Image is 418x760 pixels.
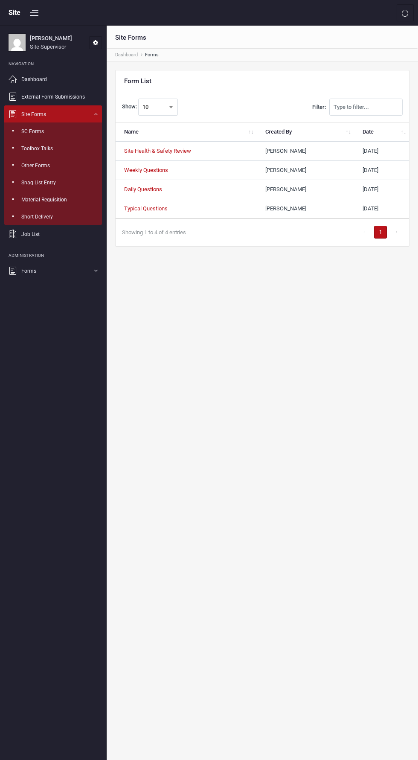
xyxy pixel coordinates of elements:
[116,122,257,142] th: Name: activate to sort column ascending
[374,226,387,239] a: 1
[21,230,40,238] span: Job List
[4,88,102,105] a: External Form Submissions
[354,199,409,218] td: [DATE]
[257,161,354,180] td: [PERSON_NAME]
[4,105,102,122] a: Site Forms
[30,44,66,50] span: Site Supervisor
[124,148,191,154] a: Site Health & Safety Review
[21,145,53,152] span: Toolbox Talks
[124,77,151,85] div: Form List
[115,33,146,42] h1: Site Forms
[4,157,102,174] a: Other Forms
[21,93,85,101] span: External Form Submissions
[21,267,36,275] span: Forms
[329,99,403,116] input: Filter:
[4,55,102,68] li: Navigation
[21,179,56,186] span: Snag List Entry
[257,199,354,218] td: [PERSON_NAME]
[4,191,102,208] a: Material Requisition
[30,35,72,41] strong: [PERSON_NAME]
[312,104,326,110] span: Filter:
[4,208,102,225] a: Short Delivery
[122,225,186,237] div: Showing 1 to 4 of 4 entries
[122,103,137,110] span: Show:
[138,99,178,116] span: 10
[257,122,354,142] th: Created By: activate to sort column ascending
[21,111,46,118] span: Site Forms
[9,9,20,17] strong: Site
[4,262,102,279] a: Forms
[138,51,159,59] li: Forms
[4,174,102,191] a: Snag List Entry
[124,186,162,192] a: Daily Questions
[4,140,102,157] a: Toolbox Talks
[21,213,53,221] span: Short Delivery
[124,205,168,212] a: Typical Questions
[354,122,409,142] th: Date: activate to sort column ascending
[21,76,47,83] span: Dashboard
[354,161,409,180] td: [DATE]
[115,52,138,58] a: Dashboard
[4,70,102,87] a: Dashboard
[257,180,354,199] td: [PERSON_NAME]
[107,26,418,61] nav: breadcrumb
[4,122,102,140] a: SC Forms
[21,196,67,204] span: Material Requisition
[4,225,102,242] a: Job List
[257,142,354,161] td: [PERSON_NAME]
[21,128,44,135] span: SC Forms
[354,180,409,199] td: [DATE]
[354,142,409,161] td: [DATE]
[4,247,102,260] li: Administration
[124,167,168,173] a: Weekly Questions
[21,162,50,169] span: Other Forms
[139,99,177,115] span: 10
